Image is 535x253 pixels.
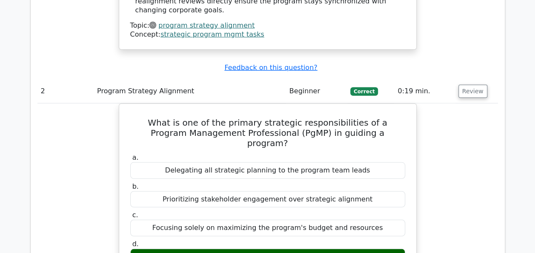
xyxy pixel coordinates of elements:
[224,63,317,72] a: Feedback on this question?
[130,220,405,236] div: Focusing solely on maximizing the program's budget and resources
[130,21,405,30] div: Topic:
[158,21,255,29] a: program strategy alignment
[458,85,487,98] button: Review
[94,79,286,103] td: Program Strategy Alignment
[130,162,405,179] div: Delegating all strategic planning to the program team leads
[394,79,455,103] td: 0:19 min.
[37,79,94,103] td: 2
[132,153,139,161] span: a.
[132,240,139,248] span: d.
[132,211,138,219] span: c.
[132,182,139,190] span: b.
[130,191,405,208] div: Prioritizing stakeholder engagement over strategic alignment
[130,30,405,39] div: Concept:
[350,87,378,96] span: Correct
[160,30,264,38] a: strategic program mgmt tasks
[286,79,347,103] td: Beginner
[129,118,406,148] h5: What is one of the primary strategic responsibilities of a Program Management Professional (PgMP)...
